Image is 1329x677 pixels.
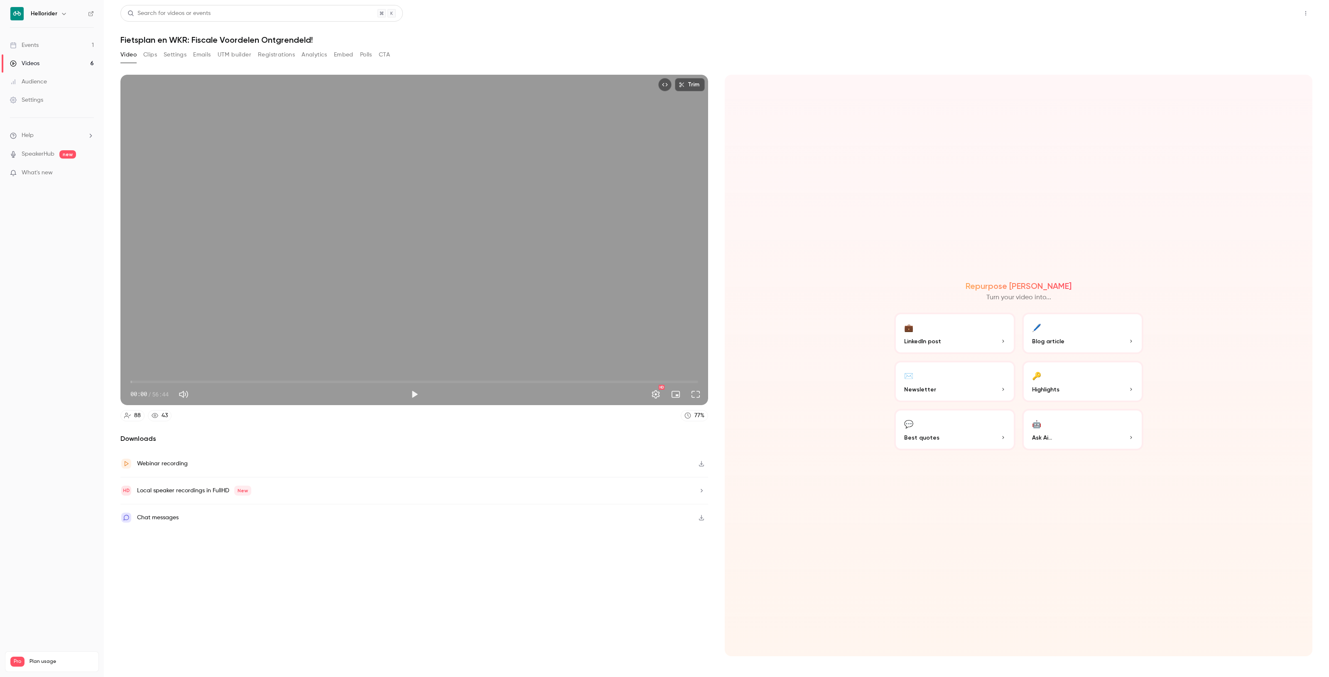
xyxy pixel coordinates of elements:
div: Audience [10,78,47,86]
div: Search for videos or events [128,9,211,18]
a: 43 [148,410,172,421]
h6: Hellorider [31,10,57,18]
button: Embed [334,48,353,61]
button: 🤖Ask Ai... [1022,409,1143,450]
button: Settings [647,386,664,403]
div: Settings [10,96,43,104]
div: Local speaker recordings in FullHD [137,486,251,496]
button: CTA [379,48,390,61]
span: / [148,390,151,398]
button: Registrations [258,48,295,61]
span: Blog article [1032,337,1064,346]
div: 🔑 [1032,369,1041,382]
div: 🖊️ [1032,321,1041,334]
div: 🤖 [1032,417,1041,430]
span: Newsletter [904,385,936,394]
button: Play [406,386,423,403]
h2: Repurpose [PERSON_NAME] [966,281,1072,291]
div: 77 % [694,411,704,420]
button: Full screen [687,386,704,403]
button: Turn on miniplayer [667,386,684,403]
button: Top Bar Actions [1299,7,1312,20]
a: 77% [681,410,708,421]
button: 🔑Highlights [1022,361,1143,402]
div: Videos [10,59,39,68]
button: Settings [164,48,186,61]
button: 💬Best quotes [894,409,1015,450]
div: 88 [134,411,141,420]
button: Embed video [658,78,672,91]
span: 56:44 [152,390,169,398]
h2: Downloads [120,434,708,444]
img: Hellorider [10,7,24,20]
li: help-dropdown-opener [10,131,94,140]
a: SpeakerHub [22,150,54,159]
span: 00:00 [130,390,147,398]
button: Video [120,48,137,61]
div: 💬 [904,417,913,430]
div: Events [10,41,39,49]
div: HD [659,385,664,390]
span: Help [22,131,34,140]
h1: Fietsplan en WKR: Fiscale Voordelen Ontgrendeld! [120,35,1312,45]
div: 43 [162,411,168,420]
button: Polls [360,48,372,61]
span: Best quotes [904,433,939,442]
div: Webinar recording [137,459,188,469]
button: 💼LinkedIn post [894,313,1015,354]
button: Clips [143,48,157,61]
button: 🖊️Blog article [1022,313,1143,354]
span: Ask Ai... [1032,433,1052,442]
button: Trim [675,78,705,91]
span: New [234,486,251,496]
span: Plan usage [29,658,93,665]
span: LinkedIn post [904,337,941,346]
button: Emails [193,48,211,61]
a: 88 [120,410,145,421]
span: Pro [10,657,25,667]
span: Highlights [1032,385,1059,394]
p: Turn your video into... [986,293,1051,303]
div: 💼 [904,321,913,334]
div: Chat messages [137,513,179,523]
span: What's new [22,169,53,177]
button: UTM builder [218,48,251,61]
button: Share [1260,5,1292,22]
button: Analytics [302,48,327,61]
div: 00:00 [130,390,169,398]
button: Mute [175,386,192,403]
div: ✉️ [904,369,913,382]
span: new [59,150,76,159]
button: ✉️Newsletter [894,361,1015,402]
